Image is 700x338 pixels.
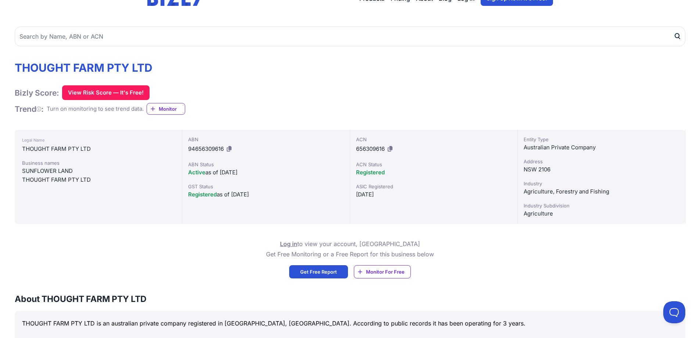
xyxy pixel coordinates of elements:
div: Turn on monitoring to see trend data. [47,105,144,113]
div: NSW 2106 [524,165,679,174]
div: ABN Status [188,161,344,168]
div: ASIC Registered [356,183,511,190]
span: Registered [356,169,385,176]
a: Monitor For Free [354,265,411,278]
h1: Trend : [15,104,44,114]
div: Agriculture, Forestry and Fishing [524,187,679,196]
p: THOUGHT FARM PTY LTD is an australian private company registered in [GEOGRAPHIC_DATA], [GEOGRAPHI... [22,318,678,328]
button: View Risk Score — It's Free! [62,85,150,100]
div: ABN [188,136,344,143]
span: Active [188,169,205,176]
div: Industry [524,180,679,187]
div: [DATE] [356,190,511,199]
a: Monitor [147,103,185,115]
div: GST Status [188,183,344,190]
span: 94656309616 [188,145,224,152]
iframe: Toggle Customer Support [663,301,685,323]
p: to view your account, [GEOGRAPHIC_DATA] Get Free Monitoring or a Free Report for this business below [266,239,434,259]
div: as of [DATE] [188,168,344,177]
span: 656309616 [356,145,385,152]
div: Australian Private Company [524,143,679,152]
div: THOUGHT FARM PTY LTD [22,145,175,153]
div: Business names [22,159,175,167]
span: Registered [188,191,217,198]
div: THOUGHT FARM PTY LTD [22,175,175,184]
div: SUNFLOWER LAND [22,167,175,175]
h1: THOUGHT FARM PTY LTD [15,61,185,74]
div: Entity Type [524,136,679,143]
div: as of [DATE] [188,190,344,199]
a: Get Free Report [289,265,348,278]
div: ACN Status [356,161,511,168]
div: Industry Subdivision [524,202,679,209]
span: Monitor [159,105,185,113]
div: Address [524,158,679,165]
div: Agriculture [524,209,679,218]
h1: Bizly Score: [15,88,59,98]
div: Legal Name [22,136,175,145]
span: Monitor For Free [366,268,405,275]
a: Log in [280,240,297,248]
input: Search by Name, ABN or ACN [15,26,685,46]
h3: About THOUGHT FARM PTY LTD [15,293,685,305]
span: Get Free Report [300,268,337,275]
div: ACN [356,136,511,143]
